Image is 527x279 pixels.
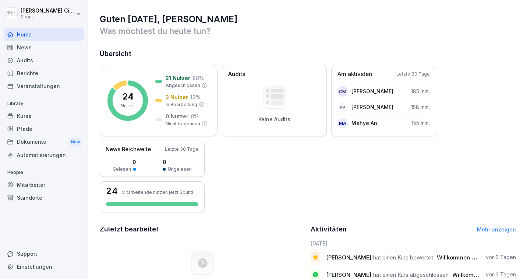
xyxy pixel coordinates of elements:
[190,93,201,101] p: 13 %
[4,135,84,149] div: Dokumente
[4,260,84,273] a: Einstellungen
[4,28,84,41] a: Home
[337,70,372,79] p: Am aktivsten
[4,149,84,161] a: Automatisierungen
[166,121,200,127] p: Nicht begonnen
[351,103,393,111] p: [PERSON_NAME]
[4,122,84,135] a: Pfade
[4,178,84,191] a: Mitarbeiter
[121,102,135,109] p: Nutzer
[477,226,516,233] a: Mehr anzeigen
[4,109,84,122] a: Kurse
[373,271,449,278] span: hat einen Kurs abgeschlossen
[351,87,393,95] p: [PERSON_NAME]
[486,254,516,261] p: vor 6 Tagen
[326,271,371,278] span: [PERSON_NAME]
[69,138,82,146] div: New
[373,254,433,261] span: hat einen Kurs bewertet
[486,271,516,278] p: vor 6 Tagen
[121,189,193,195] p: Mitarbeitende nutzen jetzt Bounti
[106,186,118,195] h3: 24
[192,74,204,82] p: 88 %
[4,191,84,204] a: Standorte
[168,166,192,172] p: Ungelesen
[4,67,84,80] a: Berichte
[337,118,348,128] div: MA
[113,166,131,172] p: Gelesen
[4,135,84,149] a: DokumenteNew
[337,102,348,112] div: PP
[106,145,151,154] p: News Reichweite
[100,25,516,37] p: Was möchtest du heute tun?
[21,14,74,20] p: Sironi
[4,167,84,178] p: People
[351,119,377,127] p: Mehye An
[258,116,290,123] p: Keine Audits
[411,103,430,111] p: 158 min.
[4,41,84,54] a: News
[411,119,430,127] p: 155 min.
[100,224,305,234] h2: Zuletzt bearbeitet
[337,86,348,97] div: CM
[311,224,347,234] h2: Aktivitäten
[311,240,516,247] h6: [DATE]
[4,80,84,93] a: Veranstaltungen
[100,13,516,25] h1: Guten [DATE], [PERSON_NAME]
[228,70,245,79] p: Audits
[452,271,515,278] span: Willkommen bei Bounti!
[4,98,84,109] p: Library
[100,49,516,59] h2: Übersicht
[166,112,188,120] p: 0 Nutzer
[122,92,134,101] p: 24
[113,158,136,166] p: 0
[21,8,74,14] p: [PERSON_NAME] Ciccarone
[166,82,200,89] p: Abgeschlossen
[326,254,371,261] span: [PERSON_NAME]
[165,146,198,153] p: Letzte 30 Tage
[4,54,84,67] a: Audits
[437,254,499,261] span: Willkommen bei Bounti!
[4,247,84,260] div: Support
[166,101,197,108] p: In Bearbeitung
[411,87,430,95] p: 185 min.
[163,158,192,166] p: 0
[191,112,199,120] p: 0 %
[166,93,188,101] p: 3 Nutzer
[166,74,190,82] p: 21 Nutzer
[396,71,430,77] p: Letzte 30 Tage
